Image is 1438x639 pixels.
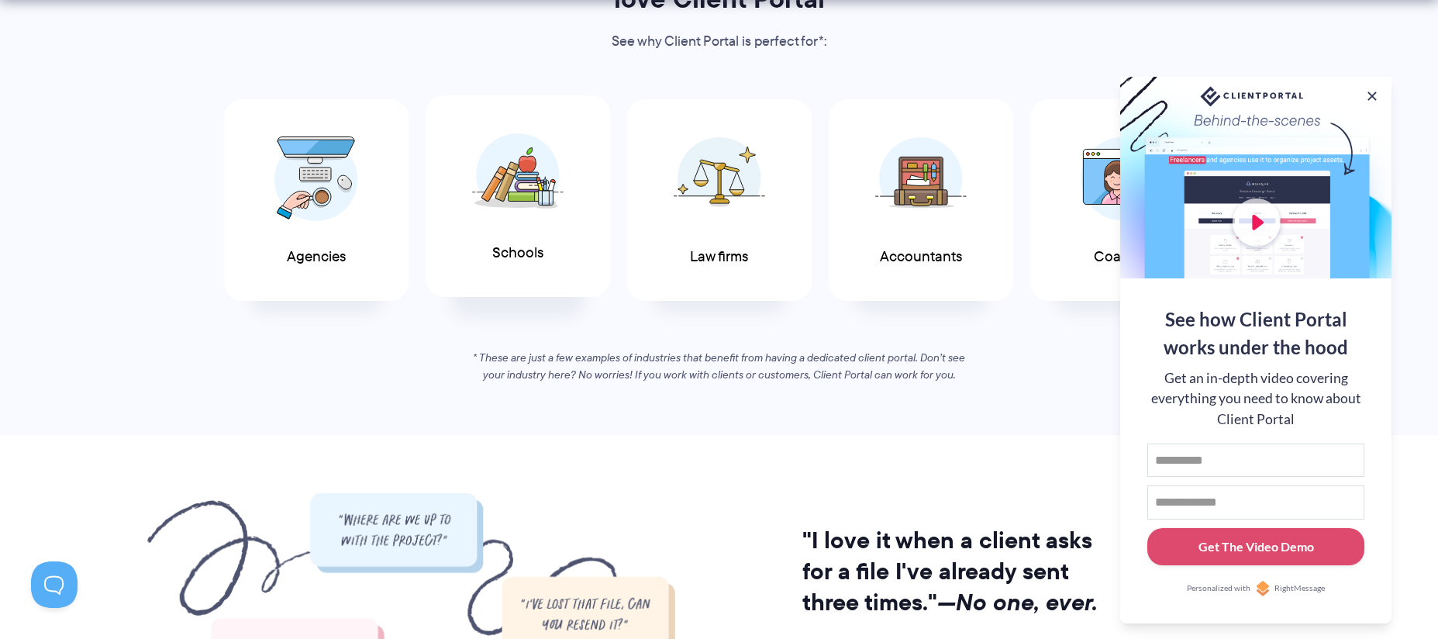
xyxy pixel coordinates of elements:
[829,99,1013,302] a: Accountants
[426,95,610,298] a: Schools
[1274,582,1325,595] span: RightMessage
[880,249,962,265] span: Accountants
[519,30,919,54] p: See why Client Portal is perfect for*:
[1255,581,1271,596] img: Personalized with RightMessage
[1187,582,1250,595] span: Personalized with
[937,585,1098,620] i: —No one, ever.
[802,525,1117,618] h2: "I love it when a client asks for a file I've already sent three times."
[1094,249,1151,265] span: Coaches
[1147,306,1364,361] div: See how Client Portal works under the hood
[1147,581,1364,596] a: Personalized withRightMessage
[31,561,78,608] iframe: Toggle Customer Support
[1147,368,1364,430] div: Get an in-depth video covering everything you need to know about Client Portal
[287,249,346,265] span: Agencies
[690,249,748,265] span: Law firms
[1030,99,1215,302] a: Coaches
[492,245,543,261] span: Schools
[1147,528,1364,566] button: Get The Video Demo
[224,99,409,302] a: Agencies
[1198,537,1314,556] div: Get The Video Demo
[627,99,812,302] a: Law firms
[473,350,965,382] em: * These are just a few examples of industries that benefit from having a dedicated client portal....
